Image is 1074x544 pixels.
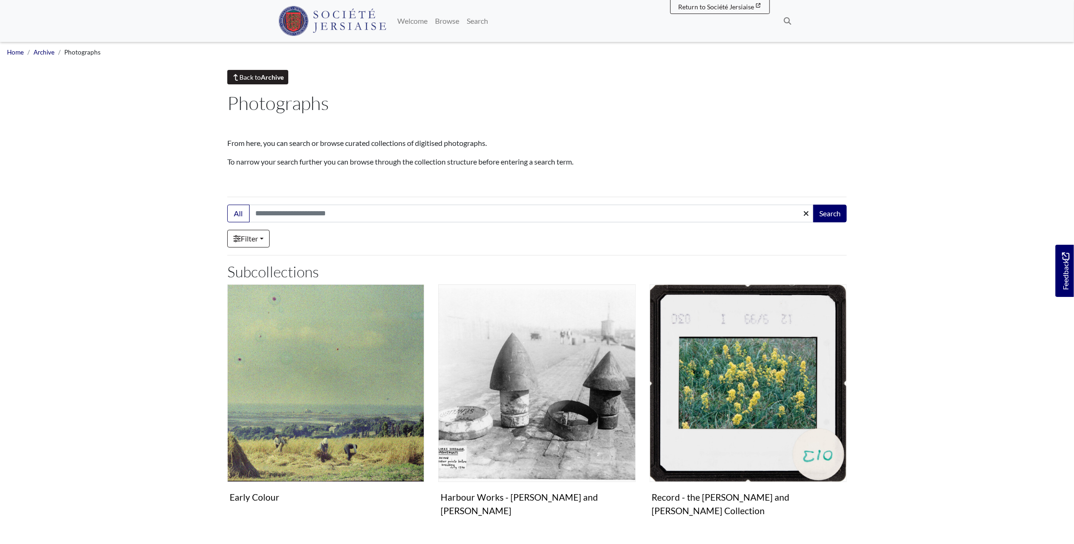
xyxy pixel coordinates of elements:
[1055,245,1074,297] a: Would you like to provide feedback?
[7,48,24,56] a: Home
[678,3,754,11] span: Return to Société Jersiaise
[227,263,847,281] h2: Subcollections
[279,4,386,38] a: Société Jersiaise logo
[227,156,847,167] p: To narrow your search further you can browse through the collection structure before entering a s...
[1060,253,1071,290] span: Feedback
[431,284,642,534] div: Subcollection
[64,48,101,56] span: Photographs
[643,284,854,534] div: Subcollection
[220,284,431,534] div: Subcollection
[227,70,288,84] a: Back toArchive
[227,92,847,114] h1: Photographs
[438,284,635,520] a: Harbour Works - Victoria and Albert Piers Harbour Works - [PERSON_NAME] and [PERSON_NAME]
[431,12,463,30] a: Browse
[249,205,814,222] input: Search this collection...
[813,205,847,222] button: Search
[227,138,847,149] p: From here, you can search or browse curated collections of digitised photographs.
[279,6,386,36] img: Société Jersiaise
[438,284,635,482] img: Harbour Works - Victoria and Albert Piers
[650,284,847,520] a: Record - the Roger and Margaret Long Collection Record - the [PERSON_NAME] and [PERSON_NAME] Coll...
[261,73,284,81] strong: Archive
[394,12,431,30] a: Welcome
[227,284,424,506] a: Early Colour Early Colour
[227,205,250,222] button: All
[650,284,847,482] img: Record - the Roger and Margaret Long Collection
[463,12,492,30] a: Search
[227,230,270,248] a: Filter
[227,284,424,482] img: Early Colour
[34,48,54,56] a: Archive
